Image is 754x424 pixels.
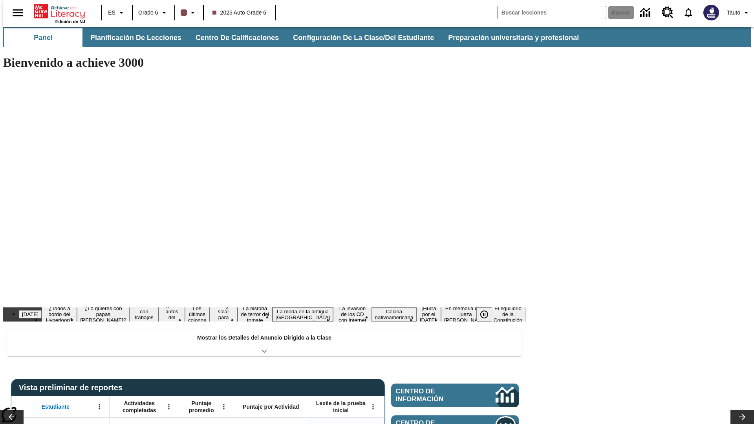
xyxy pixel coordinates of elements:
button: Panel [4,28,82,47]
span: Vista preliminar de reportes [19,383,126,392]
button: Diapositiva 12 ¡Hurra por el Día de la Constitución! [416,304,441,324]
button: Abrir menú [93,401,105,413]
span: Puntaje por Actividad [243,403,299,410]
div: Subbarra de navegación [3,28,586,47]
button: Abrir el menú lateral [6,1,29,24]
button: Carrusel de lecciones, seguir [730,410,754,424]
span: 2025 Auto Grade 6 [212,9,267,17]
button: Diapositiva 13 En memoria de la jueza O'Connor [441,304,490,324]
button: Planificación de lecciones [84,28,188,47]
span: Estudiante [42,403,70,410]
span: Actividades completadas [113,400,165,414]
div: Pausar [476,307,500,322]
button: Configuración de la clase/del estudiante [287,28,440,47]
span: ES [108,9,115,17]
span: Lexile de la prueba inicial [312,400,370,414]
div: Portada [34,3,85,24]
span: Puntaje promedio [183,400,220,414]
button: Centro de calificaciones [189,28,285,47]
button: Diapositiva 10 La invasión de los CD con Internet [333,304,372,324]
h1: Bienvenido a achieve 3000 [3,55,525,70]
button: Diapositiva 5 ¿Los autos del futuro? [159,302,185,327]
button: Diapositiva 3 ¿Lo quieres con papas fritas? [77,304,129,324]
span: Grado 6 [138,9,158,17]
button: Diapositiva 6 Los últimos colonos [185,304,209,324]
div: Mostrar los Detalles del Anuncio Dirigido a la Clase [7,329,522,356]
button: Grado: Grado 6, Elige un grado [135,5,172,20]
button: Diapositiva 4 Niños con trabajos sucios [129,302,159,327]
button: Diapositiva 1 Día del Trabajo [19,310,42,318]
button: Abrir menú [367,401,379,413]
span: Tauto [727,9,740,17]
button: Abrir menú [163,401,175,413]
button: Abrir menú [218,401,230,413]
p: Mostrar los Detalles del Anuncio Dirigido a la Clase [197,334,331,342]
span: Centro de información [396,387,469,403]
button: Diapositiva 7 Energía solar para todos [209,302,238,327]
button: El color de la clase es café oscuro. Cambiar el color de la clase. [178,5,201,20]
a: Centro de información [391,384,519,407]
a: Portada [34,4,85,19]
div: Subbarra de navegación [3,27,751,47]
a: Centro de recursos, Se abrirá en una pestaña nueva. [657,2,678,23]
a: Centro de información [635,2,657,24]
button: Perfil/Configuración [724,5,754,20]
button: Diapositiva 11 Cocina nativoamericana [372,307,417,322]
button: Pausar [476,307,492,322]
img: Avatar [703,5,719,20]
button: Diapositiva 14 El equilibrio de la Constitución [490,304,525,324]
button: Diapositiva 9 La moda en la antigua Roma [273,307,333,322]
button: Lenguaje: ES, Selecciona un idioma [104,5,130,20]
button: Diapositiva 2 ¿Todos a bordo del Hyperloop? [42,304,77,324]
span: Edición de NJ [55,19,85,24]
button: Preparación universitaria y profesional [442,28,585,47]
button: Diapositiva 8 La historia de terror del tomate [238,304,272,324]
button: Escoja un nuevo avatar [699,2,724,23]
input: Buscar campo [498,6,606,19]
a: Notificaciones [678,2,699,23]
